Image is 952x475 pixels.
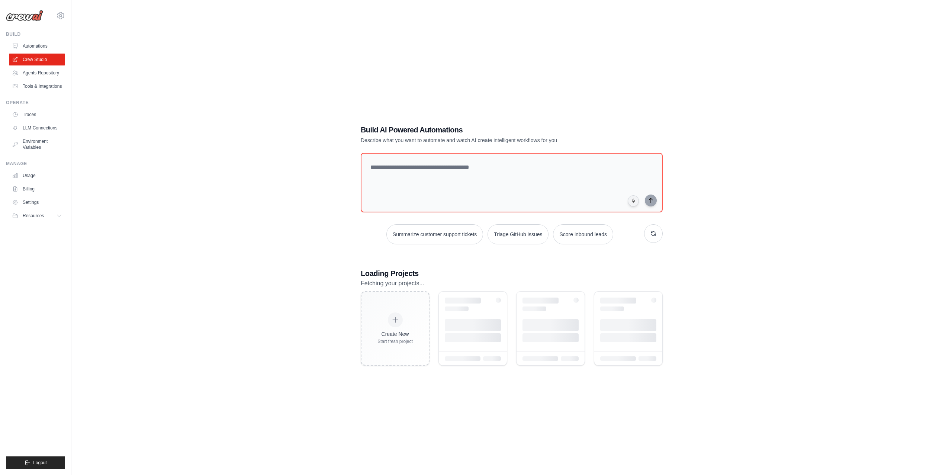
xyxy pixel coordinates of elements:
a: Environment Variables [9,135,65,153]
a: Billing [9,183,65,195]
button: Score inbound leads [553,224,613,244]
a: Traces [9,109,65,121]
h3: Loading Projects [361,268,663,279]
a: Automations [9,40,65,52]
div: Create New [377,330,413,338]
span: Resources [23,213,44,219]
a: Crew Studio [9,54,65,65]
button: Summarize customer support tickets [386,224,483,244]
div: Build [6,31,65,37]
a: Agents Repository [9,67,65,79]
p: Describe what you want to automate and watch AI create intelligent workflows for you [361,137,611,144]
p: Fetching your projects... [361,279,663,288]
img: Logo [6,10,43,21]
div: Start fresh project [377,338,413,344]
button: Resources [9,210,65,222]
a: LLM Connections [9,122,65,134]
a: Settings [9,196,65,208]
a: Usage [9,170,65,182]
button: Get new suggestions [644,224,663,243]
div: Manage [6,161,65,167]
a: Tools & Integrations [9,80,65,92]
span: Logout [33,460,47,466]
button: Click to speak your automation idea [628,195,639,206]
h1: Build AI Powered Automations [361,125,611,135]
button: Logout [6,456,65,469]
div: Operate [6,100,65,106]
button: Triage GitHub issues [488,224,549,244]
